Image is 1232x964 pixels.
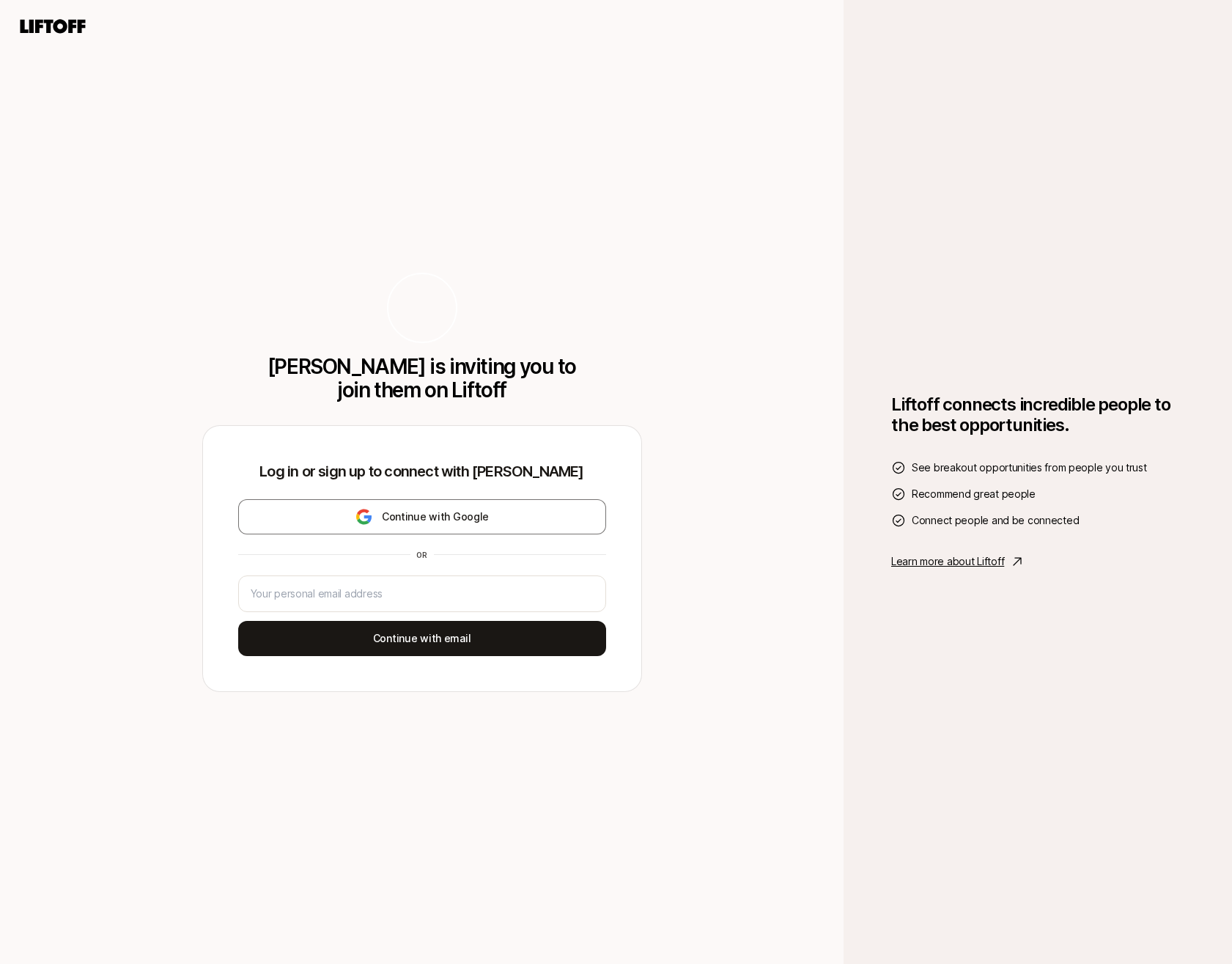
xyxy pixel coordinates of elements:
[238,621,606,656] button: Continue with email
[238,499,606,534] button: Continue with Google
[238,461,606,482] p: Log in or sign up to connect with [PERSON_NAME]
[912,485,1036,503] span: Recommend great people
[355,508,373,526] img: google-logo
[410,549,434,561] div: or
[912,512,1079,529] span: Connect people and be connected
[891,553,1004,570] p: Learn more about Liftoff
[263,355,581,402] p: [PERSON_NAME] is inviting you to join them on Liftoff
[251,585,594,603] input: Your personal email address
[891,394,1184,435] h1: Liftoff connects incredible people to the best opportunities.
[891,553,1184,570] a: Learn more about Liftoff
[912,459,1147,477] span: See breakout opportunities from people you trust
